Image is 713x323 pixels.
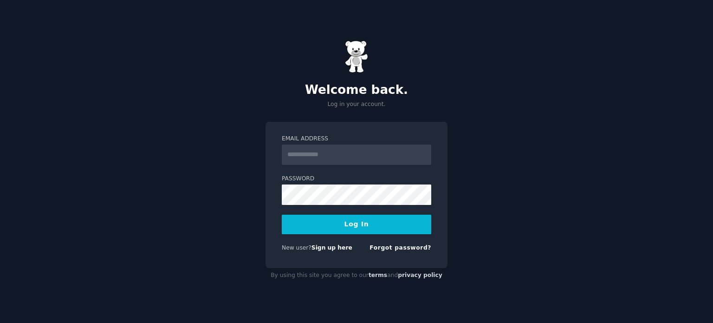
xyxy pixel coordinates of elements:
[282,215,431,234] button: Log In
[282,244,311,251] span: New user?
[282,135,431,143] label: Email Address
[369,272,387,278] a: terms
[266,83,447,98] h2: Welcome back.
[369,244,431,251] a: Forgot password?
[345,40,368,73] img: Gummy Bear
[311,244,352,251] a: Sign up here
[266,100,447,109] p: Log in your account.
[282,175,431,183] label: Password
[398,272,442,278] a: privacy policy
[266,268,447,283] div: By using this site you agree to our and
